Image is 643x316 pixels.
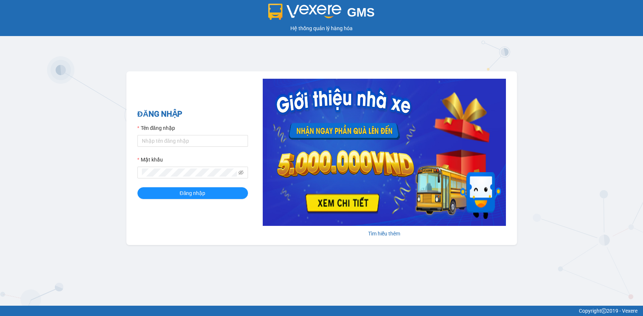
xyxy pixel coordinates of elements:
span: eye-invisible [238,170,244,175]
h2: ĐĂNG NHẬP [137,108,248,120]
div: Tìm hiểu thêm [263,230,506,238]
span: copyright [601,308,607,313]
img: logo 2 [268,4,341,20]
input: Tên đăng nhập [137,135,248,147]
input: Mật khẩu [142,168,237,177]
button: Đăng nhập [137,187,248,199]
div: Copyright 2019 - Vexere [6,307,637,315]
a: GMS [268,11,375,17]
span: Đăng nhập [180,189,206,197]
label: Tên đăng nhập [137,124,175,132]
span: GMS [347,6,375,19]
img: banner-0 [263,79,506,226]
label: Mật khẩu [137,156,163,164]
div: Hệ thống quản lý hàng hóa [2,24,641,32]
